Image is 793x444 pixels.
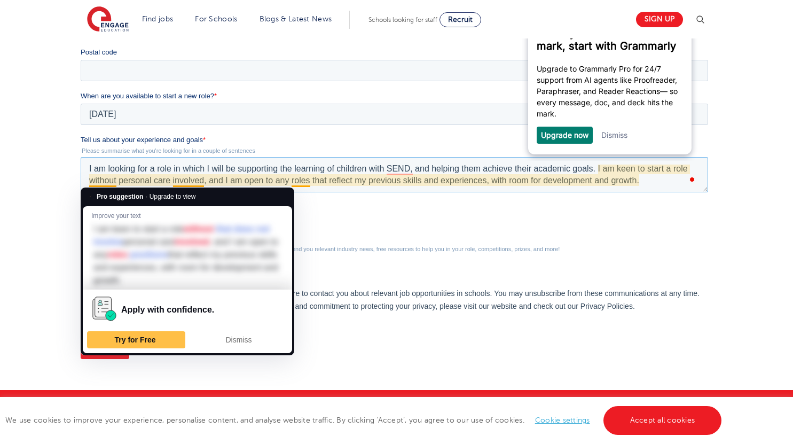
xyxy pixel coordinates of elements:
[316,35,628,57] input: *Contact Number
[5,416,724,424] span: We use cookies to improve your experience, personalise content, and analyse website traffic. By c...
[3,367,10,374] input: Subscribe to updates from Engage
[155,10,160,14] img: close_x_white.png
[260,15,332,23] a: Blogs & Latest News
[439,12,481,27] a: Recruit
[19,200,66,209] a: Upgrade now
[87,6,129,33] img: Engage Education
[603,406,722,435] a: Accept all cookies
[195,15,237,23] a: For Schools
[142,15,174,23] a: Find jobs
[14,96,161,122] h3: When you want to hit the mark, start with Grammarly
[79,200,105,209] a: Dismiss
[535,416,590,424] a: Cookie settings
[448,15,473,24] span: Recruit
[368,16,437,24] span: Schools looking for staff
[14,133,161,189] p: Upgrade to Grammarly Pro for 24/7 support from AI agents like Proofreader, Paraphraser, and Reade...
[636,12,683,27] a: Sign up
[316,2,628,24] input: *Last name
[12,368,119,376] span: Subscribe to updates from Engage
